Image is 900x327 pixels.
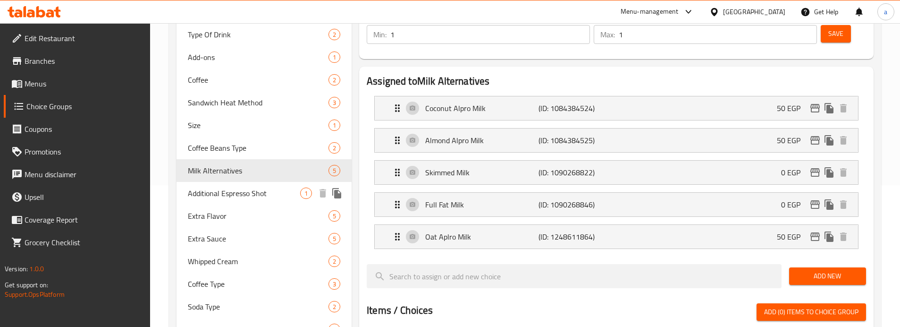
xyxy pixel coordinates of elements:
span: Grocery Checklist [25,237,143,248]
div: Type Of Drink2 [177,23,352,46]
p: (ID: 1090268822) [538,167,614,178]
span: Add (0) items to choice group [764,306,858,318]
span: Coffee [188,74,328,86]
div: Choices [328,301,340,312]
p: (ID: 1084384525) [538,135,614,146]
p: (ID: 1084384524) [538,103,614,114]
span: 5 [329,166,340,175]
button: duplicate [822,101,836,115]
div: Soda Type2 [177,295,352,318]
p: Full Fat Milk [425,199,538,210]
span: Sandwich Heat Method [188,97,328,108]
li: Expand [367,124,866,156]
li: Expand [367,92,866,124]
a: Promotions [4,140,150,163]
span: 2 [329,144,340,153]
a: Choice Groups [4,95,150,118]
a: Coverage Report [4,208,150,231]
span: Milk Alternatives [188,165,328,176]
div: Coffee Type3 [177,273,352,295]
p: Oat Aplro Milk [425,231,538,242]
button: duplicate [822,133,836,147]
div: Choices [328,142,340,154]
button: delete [836,198,850,212]
span: 2 [329,257,340,266]
p: Max: [600,29,615,40]
div: Choices [328,120,340,131]
div: Choices [300,188,312,199]
button: duplicate [822,165,836,180]
p: 0 EGP [781,167,808,178]
button: Add New [789,267,866,285]
div: Choices [328,29,340,40]
p: 50 EGP [777,135,808,146]
span: Edit Restaurant [25,33,143,44]
span: Add-ons [188,52,328,63]
span: Menus [25,78,143,89]
p: 50 EGP [777,231,808,242]
span: a [884,7,887,17]
span: 1 [329,121,340,130]
button: delete [836,101,850,115]
p: Coconut Alpro Milk [425,103,538,114]
button: edit [808,101,822,115]
span: Promotions [25,146,143,157]
div: [GEOGRAPHIC_DATA] [723,7,785,17]
span: Coffee Type [188,278,328,290]
div: Expand [375,129,858,152]
button: delete [836,133,850,147]
div: Choices [328,97,340,108]
li: Expand [367,156,866,189]
span: 5 [329,234,340,243]
div: Expand [375,161,858,184]
span: Branches [25,55,143,67]
div: Choices [328,52,340,63]
div: Coffee Beans Type2 [177,137,352,159]
button: edit [808,165,822,180]
span: 1 [301,189,311,198]
div: Coffee2 [177,69,352,91]
div: Extra Sauce5 [177,227,352,250]
span: 2 [329,30,340,39]
span: Coffee Beans Type [188,142,328,154]
button: edit [808,198,822,212]
span: Additional Espresso Shot [188,188,300,199]
div: Milk Alternatives5 [177,159,352,182]
div: Whipped Cream2 [177,250,352,273]
button: delete [316,186,330,200]
p: 0 EGP [781,199,808,210]
span: Coverage Report [25,214,143,225]
span: 5 [329,212,340,221]
button: delete [836,165,850,180]
p: Almond Alpro Milk [425,135,538,146]
span: Extra Flavor [188,210,328,222]
span: Save [828,28,843,40]
div: Choices [328,278,340,290]
span: 2 [329,302,340,311]
div: Additional Espresso Shot1deleteduplicate [177,182,352,205]
span: 3 [329,280,340,289]
a: Grocery Checklist [4,231,150,254]
span: Upsell [25,191,143,203]
span: Extra Sauce [188,233,328,244]
button: delete [836,230,850,244]
button: edit [808,230,822,244]
span: Choice Groups [26,101,143,112]
span: 1.0.0 [29,263,44,275]
div: Expand [375,225,858,249]
p: (ID: 1090268846) [538,199,614,210]
p: (ID: 1248611864) [538,231,614,242]
div: Size1 [177,114,352,137]
button: duplicate [822,230,836,244]
a: Menu disclaimer [4,163,150,186]
div: Sandwich Heat Method3 [177,91,352,114]
p: 50 EGP [777,103,808,114]
div: Expand [375,96,858,120]
span: 2 [329,76,340,85]
button: edit [808,133,822,147]
div: Extra Flavor5 [177,205,352,227]
a: Upsell [4,186,150,208]
button: duplicate [330,186,344,200]
input: search [367,264,782,288]
div: Expand [375,193,858,216]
